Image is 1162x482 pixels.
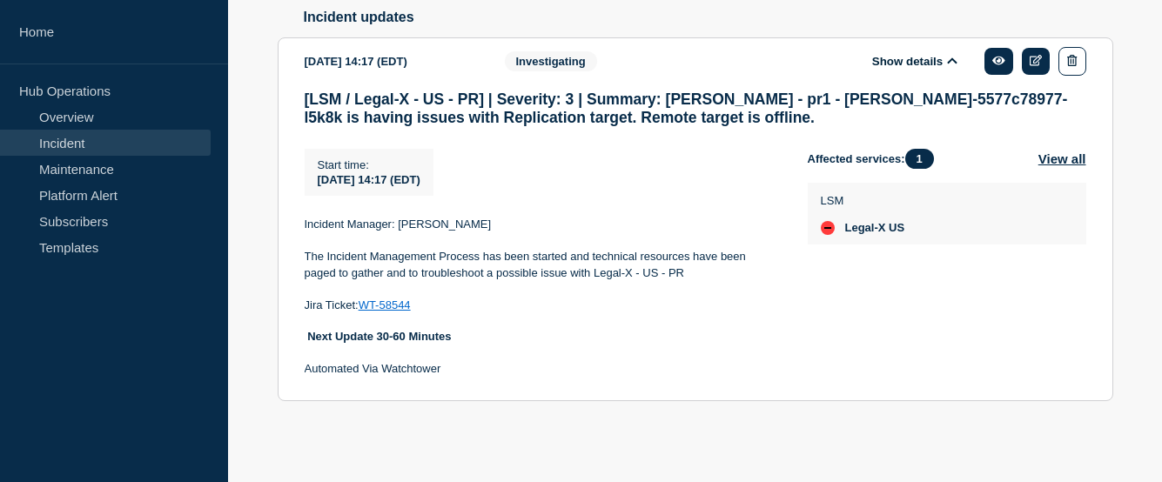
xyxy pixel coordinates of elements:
[307,330,451,343] strong: Next Update 30-60 Minutes
[808,149,943,169] span: Affected services:
[305,90,1086,127] h3: [LSM / Legal-X - US - PR] | Severity: 3 | Summary: [PERSON_NAME] - pr1 - [PERSON_NAME]-5577c78977...
[845,221,905,235] span: Legal-X US
[305,249,780,281] p: The Incident Management Process has been started and technical resources have been paged to gathe...
[359,298,411,311] a: WT-58544
[505,51,597,71] span: Investigating
[905,149,934,169] span: 1
[1038,149,1086,169] button: View all
[305,217,780,232] p: Incident Manager: [PERSON_NAME]
[318,173,420,186] span: [DATE] 14:17 (EDT)
[305,361,780,377] p: Automated Via Watchtower
[867,54,963,69] button: Show details
[821,194,905,207] p: LSM
[305,298,780,313] p: Jira Ticket:
[318,158,420,171] p: Start time :
[821,221,835,235] div: down
[305,47,479,76] div: [DATE] 14:17 (EDT)
[304,10,1113,25] h2: Incident updates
